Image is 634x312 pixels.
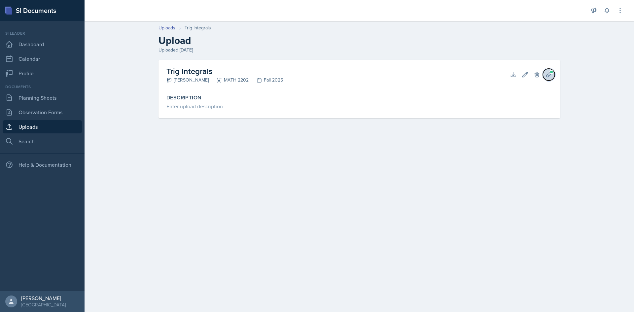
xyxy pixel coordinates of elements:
div: MATH 2202 [209,77,249,84]
h2: Upload [158,35,560,47]
a: Calendar [3,52,82,65]
h2: Trig Integrals [166,65,283,77]
a: Uploads [3,120,82,133]
div: [GEOGRAPHIC_DATA] [21,301,66,308]
a: Planning Sheets [3,91,82,104]
a: Observation Forms [3,106,82,119]
div: [PERSON_NAME] [21,295,66,301]
label: Description [166,94,552,101]
div: Fall 2025 [249,77,283,84]
div: Trig Integrals [185,24,211,31]
a: Uploads [158,24,175,31]
div: Documents [3,84,82,90]
div: Help & Documentation [3,158,82,171]
div: Uploaded [DATE] [158,47,560,53]
a: Dashboard [3,38,82,51]
div: [PERSON_NAME] [166,77,209,84]
a: Profile [3,67,82,80]
a: Search [3,135,82,148]
div: Si leader [3,30,82,36]
div: Enter upload description [166,102,552,110]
